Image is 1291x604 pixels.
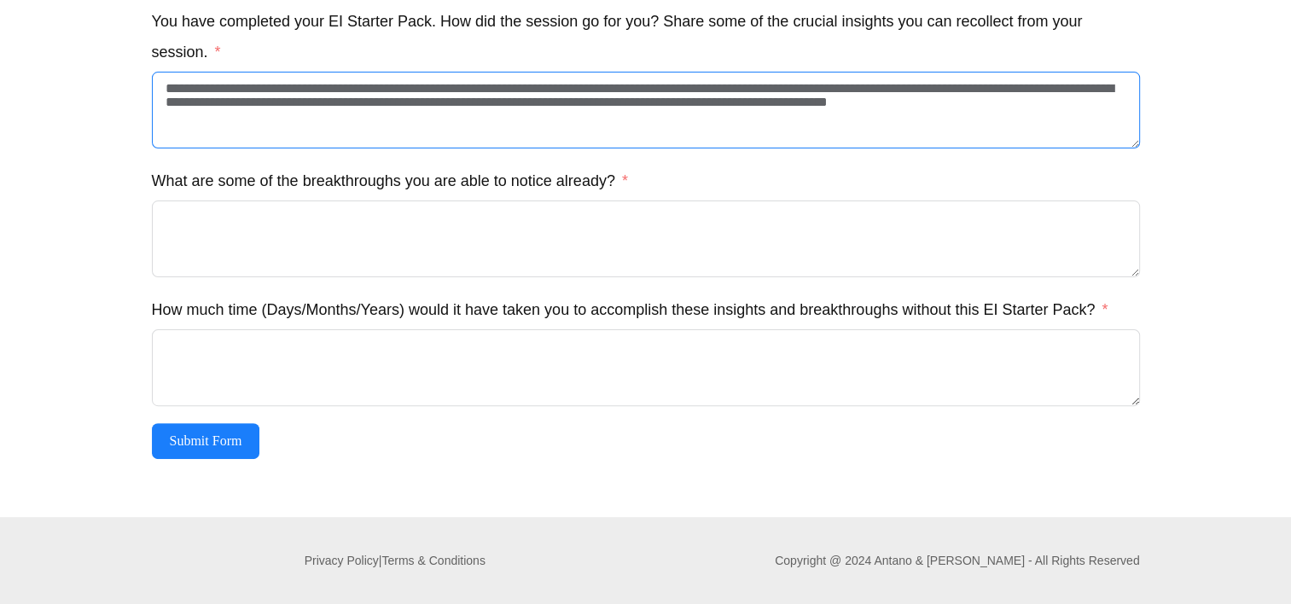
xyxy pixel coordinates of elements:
[152,549,639,572] p: |
[152,423,260,459] button: Submit Form
[381,554,485,567] a: Terms & Conditions
[152,166,628,196] label: What are some of the breakthroughs you are able to notice already?
[775,549,1139,572] p: Copyright @ 2024 Antano & [PERSON_NAME] - All Rights Reserved
[152,200,1140,277] textarea: What are some of the breakthroughs you are able to notice already?
[305,554,379,567] a: Privacy Policy
[152,294,1108,325] label: How much time (Days/Months/Years) would it have taken you to accomplish these insights and breakt...
[152,72,1140,148] textarea: You have completed your EI Starter Pack. How did the session go for you? Share some of the crucia...
[152,329,1140,406] textarea: How much time (Days/Months/Years) would it have taken you to accomplish these insights and breakt...
[152,6,1140,67] label: You have completed your EI Starter Pack. How did the session go for you? Share some of the crucia...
